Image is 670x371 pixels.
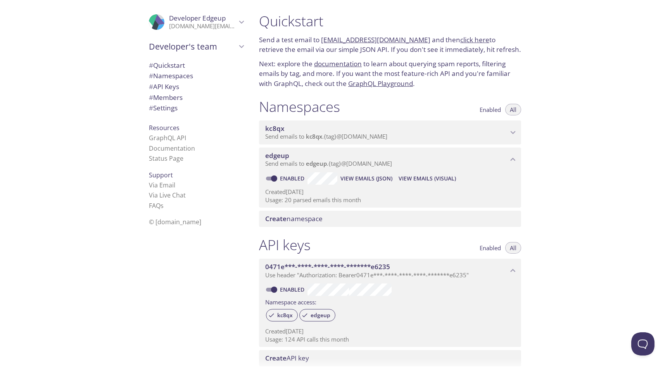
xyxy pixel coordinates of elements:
span: View Emails (Visual) [399,174,456,183]
a: GraphQL Playground [348,79,413,88]
a: Status Page [149,154,183,163]
span: Support [149,171,173,179]
button: All [505,242,521,254]
p: Send a test email to and then to retrieve the email via our simple JSON API. If you don't see it ... [259,35,521,55]
span: API key [265,354,309,362]
span: View Emails (JSON) [340,174,392,183]
span: kc8qx [265,124,284,133]
h1: Quickstart [259,12,521,30]
a: documentation [314,59,362,68]
span: Quickstart [149,61,185,70]
span: # [149,82,153,91]
p: Usage: 124 API calls this month [265,335,515,344]
a: FAQ [149,201,164,210]
div: Developer's team [143,36,250,57]
p: Next: explore the to learn about querying spam reports, filtering emails by tag, and more. If you... [259,59,521,89]
div: kc8qx namespace [259,120,521,144]
span: Send emails to . {tag} @[DOMAIN_NAME] [265,160,392,167]
p: [DOMAIN_NAME][EMAIL_ADDRESS][DOMAIN_NAME] [169,22,237,30]
div: Developer Edgeup [143,9,250,35]
span: Create [265,214,287,223]
span: Developer Edgeup [169,14,226,22]
label: Namespace access: [265,296,316,307]
div: Namespaces [143,70,250,81]
span: edgeup [306,160,327,167]
button: View Emails (JSON) [337,172,395,185]
h1: Namespaces [259,98,340,115]
span: Members [149,93,183,102]
div: Create API Key [259,350,521,366]
p: Created [DATE] [265,188,515,196]
div: edgeup [299,309,335,321]
p: Created [DATE] [265,327,515,335]
a: [EMAIL_ADDRESS][DOMAIN_NAME] [321,35,430,44]
span: Developer's team [149,41,237,52]
span: # [149,61,153,70]
button: All [505,104,521,115]
div: Quickstart [143,60,250,71]
h1: API keys [259,236,311,254]
iframe: Help Scout Beacon - Open [631,332,654,356]
span: s [161,201,164,210]
div: kc8qx [266,309,298,321]
div: API Keys [143,81,250,92]
button: View Emails (Visual) [395,172,459,185]
span: edgeup [265,151,289,160]
div: edgeup namespace [259,148,521,172]
span: # [149,103,153,112]
a: Enabled [279,175,307,182]
span: © [DOMAIN_NAME] [149,218,201,226]
p: Usage: 20 parsed emails this month [265,196,515,204]
div: Team Settings [143,103,250,113]
button: Enabled [475,242,506,254]
span: # [149,93,153,102]
button: Enabled [475,104,506,115]
a: Documentation [149,144,195,153]
span: Namespaces [149,71,193,80]
span: Settings [149,103,178,112]
span: edgeup [306,312,335,319]
span: kc8qx [306,132,322,140]
a: Via Email [149,181,175,189]
div: Create namespace [259,211,521,227]
span: # [149,71,153,80]
span: kc8qx [273,312,297,319]
span: API Keys [149,82,179,91]
span: Create [265,354,287,362]
a: GraphQL API [149,134,186,142]
span: Resources [149,124,180,132]
a: click here [460,35,489,44]
a: Via Live Chat [149,191,186,199]
span: Send emails to . {tag} @[DOMAIN_NAME] [265,132,387,140]
a: Enabled [279,286,307,293]
div: Members [143,92,250,103]
span: namespace [265,214,323,223]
